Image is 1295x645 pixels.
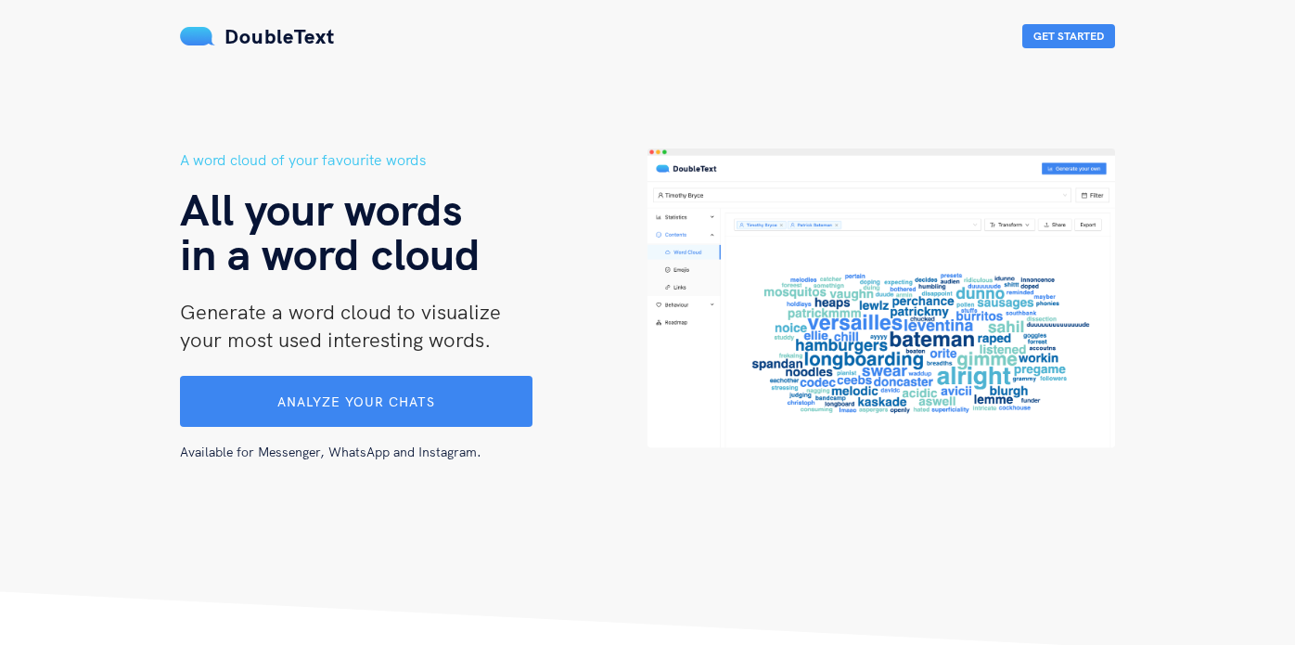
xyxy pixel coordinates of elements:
img: mS3x8y1f88AAAAABJRU5ErkJggg== [180,27,215,45]
div: Available for Messenger, WhatsApp and Instagram. [180,427,610,462]
span: your most used interesting words. [180,327,491,353]
span: Analyze your chats [277,393,435,410]
button: Get Started [1022,24,1115,48]
h5: A word cloud of your favourite words [180,148,647,172]
a: Analyze your chats [180,393,532,410]
span: Generate a word cloud to visualize [180,299,501,325]
button: Analyze your chats [180,376,532,427]
span: All your words [180,181,463,237]
span: DoubleText [224,23,335,49]
span: in a word cloud [180,226,481,281]
img: hero [647,148,1115,582]
a: DoubleText [180,23,335,49]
